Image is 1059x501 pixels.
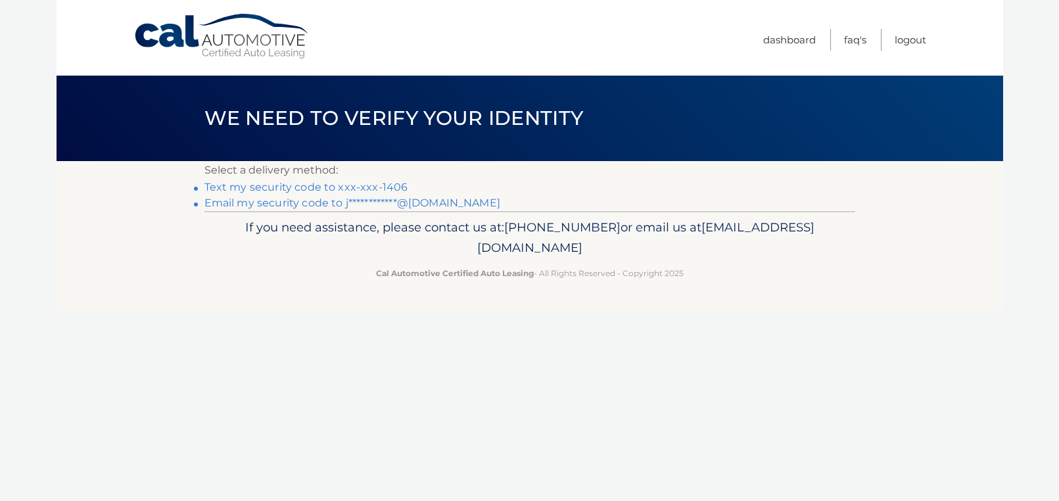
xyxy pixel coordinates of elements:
[895,29,926,51] a: Logout
[376,268,534,278] strong: Cal Automotive Certified Auto Leasing
[204,181,408,193] a: Text my security code to xxx-xxx-1406
[133,13,311,60] a: Cal Automotive
[204,106,584,130] span: We need to verify your identity
[213,266,847,280] p: - All Rights Reserved - Copyright 2025
[204,161,855,179] p: Select a delivery method:
[504,220,621,235] span: [PHONE_NUMBER]
[844,29,866,51] a: FAQ's
[763,29,816,51] a: Dashboard
[213,217,847,259] p: If you need assistance, please contact us at: or email us at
